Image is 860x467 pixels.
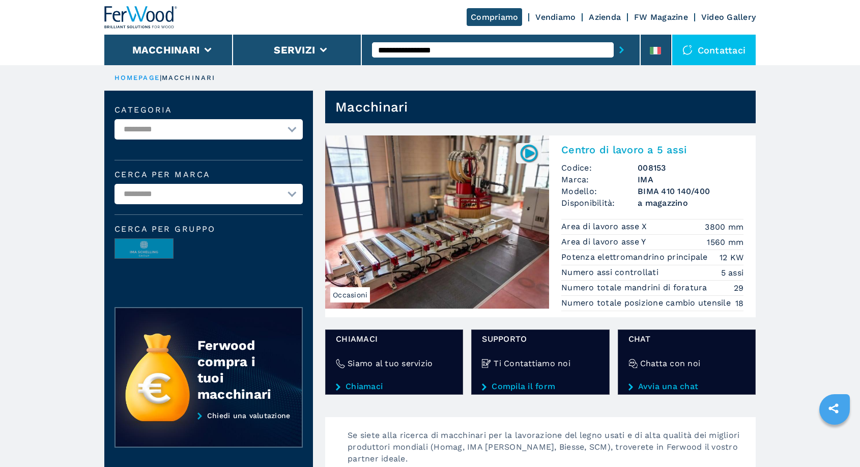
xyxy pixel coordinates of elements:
iframe: Chat [817,421,852,459]
em: 5 assi [721,267,744,279]
h2: Centro di lavoro a 5 assi [561,144,743,156]
a: Vendiamo [535,12,576,22]
a: Centro di lavoro a 5 assi IMA BIMA 410 140/400Occasioni008153Centro di lavoro a 5 assiCodice:0081... [325,135,756,317]
h3: 008153 [638,162,743,174]
img: Centro di lavoro a 5 assi IMA BIMA 410 140/400 [325,135,549,309]
p: macchinari [162,73,215,83]
em: 1560 mm [707,236,743,248]
em: 18 [735,297,744,309]
p: Numero totale posizione cambio utensile [561,297,733,309]
a: Azienda [589,12,621,22]
span: chat [628,333,745,345]
img: Ti Contattiamo noi [482,359,491,368]
span: a magazzino [638,197,743,209]
p: Potenza elettromandrino principale [561,252,710,263]
span: Disponibilità: [561,197,638,209]
h4: Ti Contattiamo noi [494,358,570,369]
a: Chiedi una valutazione [114,411,303,448]
button: Servizi [274,44,315,56]
span: Occasioni [330,287,370,303]
a: Compila il form [482,382,598,391]
span: | [160,74,162,81]
div: Ferwood compra i tuoi macchinari [197,337,282,402]
img: Ferwood [104,6,178,29]
a: Compriamo [467,8,522,26]
h3: IMA [638,174,743,185]
a: Avvia una chat [628,382,745,391]
img: 008153 [519,143,539,163]
a: Chiamaci [336,382,452,391]
span: Chiamaci [336,333,452,345]
a: HOMEPAGE [114,74,160,81]
label: Cerca per marca [114,171,303,179]
p: Area di lavoro asse Y [561,236,649,248]
p: Area di lavoro asse X [561,221,650,232]
button: Macchinari [132,44,200,56]
div: Contattaci [672,35,756,65]
img: Siamo al tuo servizio [336,359,345,368]
a: Video Gallery [701,12,756,22]
label: Categoria [114,106,303,114]
span: Supporto [482,333,598,345]
img: image [115,239,173,259]
p: Numero totale mandrini di foratura [561,282,710,293]
h4: Siamo al tuo servizio [348,358,433,369]
em: 29 [734,282,744,294]
span: Marca: [561,174,638,185]
p: Numero assi controllati [561,267,661,278]
button: submit-button [614,38,629,62]
a: FW Magazine [634,12,688,22]
span: Cerca per Gruppo [114,225,303,233]
span: Codice: [561,162,638,174]
img: Chatta con noi [628,359,638,368]
h1: Macchinari [335,99,408,115]
a: sharethis [821,396,846,421]
em: 3800 mm [705,221,743,233]
em: 12 KW [720,252,743,263]
img: Contattaci [682,45,693,55]
span: Modello: [561,185,638,197]
h3: BIMA 410 140/400 [638,185,743,197]
h4: Chatta con noi [640,358,701,369]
